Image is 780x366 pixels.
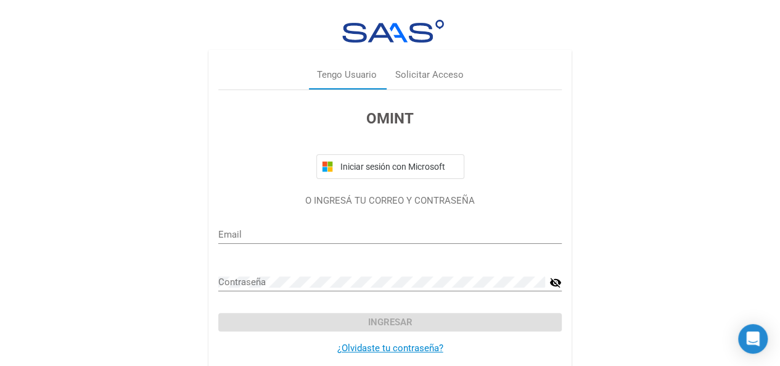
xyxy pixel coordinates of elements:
[218,194,562,208] p: O INGRESÁ TU CORREO Y CONTRASEÑA
[549,275,562,290] mat-icon: visibility_off
[218,313,562,331] button: Ingresar
[395,68,464,82] div: Solicitar Acceso
[218,107,562,130] h3: OMINT
[738,324,768,354] div: Open Intercom Messenger
[317,68,377,82] div: Tengo Usuario
[337,343,443,354] a: ¿Olvidaste tu contraseña?
[368,317,413,328] span: Ingresar
[338,162,459,172] span: Iniciar sesión con Microsoft
[316,154,464,179] button: Iniciar sesión con Microsoft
